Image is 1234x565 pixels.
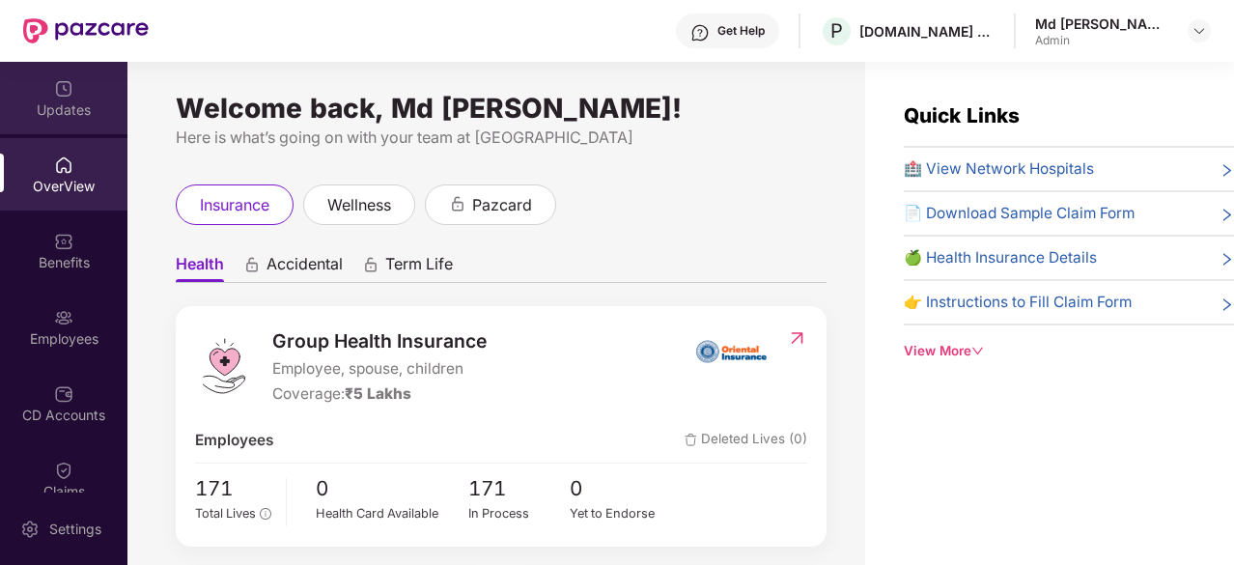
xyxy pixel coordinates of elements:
img: svg+xml;base64,PHN2ZyBpZD0iSGVscC0zMngzMiIgeG1sbnM9Imh0dHA6Ly93d3cudzMub3JnLzIwMDAvc3ZnIiB3aWR0aD... [690,23,710,42]
span: 📄 Download Sample Claim Form [904,202,1135,225]
img: svg+xml;base64,PHN2ZyBpZD0iQ0RfQWNjb3VudHMiIGRhdGEtbmFtZT0iQ0QgQWNjb3VudHMiIHhtbG5zPSJodHRwOi8vd3... [54,384,73,404]
span: P [830,19,843,42]
img: deleteIcon [685,434,697,446]
div: [DOMAIN_NAME] PRIVATE LIMITED [859,22,995,41]
span: Quick Links [904,103,1020,127]
span: Term Life [385,254,453,282]
span: Employee, spouse, children [272,357,487,381]
div: animation [362,256,379,273]
div: Coverage: [272,382,487,406]
div: Get Help [717,23,765,39]
div: Settings [43,520,107,539]
span: ₹5 Lakhs [345,384,411,403]
div: Md [PERSON_NAME] [1035,14,1170,33]
div: In Process [468,504,571,523]
span: Health [176,254,224,282]
img: svg+xml;base64,PHN2ZyBpZD0iVXBkYXRlZCIgeG1sbnM9Imh0dHA6Ly93d3cudzMub3JnLzIwMDAvc3ZnIiB3aWR0aD0iMj... [54,79,73,99]
span: 171 [468,473,571,505]
span: right [1220,295,1234,314]
img: insurerIcon [695,326,768,375]
span: Employees [195,429,273,452]
span: Total Lives [195,506,256,521]
span: 171 [195,473,271,505]
img: svg+xml;base64,PHN2ZyBpZD0iQmVuZWZpdHMiIHhtbG5zPSJodHRwOi8vd3d3LnczLm9yZy8yMDAwL3N2ZyIgd2lkdGg9Ij... [54,232,73,251]
img: svg+xml;base64,PHN2ZyBpZD0iQ2xhaW0iIHhtbG5zPSJodHRwOi8vd3d3LnczLm9yZy8yMDAwL3N2ZyIgd2lkdGg9IjIwIi... [54,461,73,480]
span: pazcard [472,193,532,217]
span: 🍏 Health Insurance Details [904,246,1097,269]
img: RedirectIcon [787,328,807,348]
span: 0 [570,473,672,505]
div: Yet to Endorse [570,504,672,523]
div: animation [243,256,261,273]
div: Health Card Available [316,504,468,523]
span: right [1220,206,1234,225]
img: logo [195,337,253,395]
div: Here is what’s going on with your team at [GEOGRAPHIC_DATA] [176,126,827,150]
span: right [1220,161,1234,181]
img: svg+xml;base64,PHN2ZyBpZD0iU2V0dGluZy0yMHgyMCIgeG1sbnM9Imh0dHA6Ly93d3cudzMub3JnLzIwMDAvc3ZnIiB3aW... [20,520,40,539]
div: View More [904,341,1234,361]
div: Admin [1035,33,1170,48]
img: New Pazcare Logo [23,18,149,43]
span: insurance [200,193,269,217]
span: 🏥 View Network Hospitals [904,157,1094,181]
div: animation [449,195,466,212]
img: svg+xml;base64,PHN2ZyBpZD0iSG9tZSIgeG1sbnM9Imh0dHA6Ly93d3cudzMub3JnLzIwMDAvc3ZnIiB3aWR0aD0iMjAiIG... [54,155,73,175]
span: Group Health Insurance [272,326,487,355]
span: Deleted Lives (0) [685,429,807,452]
span: right [1220,250,1234,269]
div: Welcome back, Md [PERSON_NAME]! [176,100,827,116]
img: svg+xml;base64,PHN2ZyBpZD0iRW1wbG95ZWVzIiB4bWxucz0iaHR0cDovL3d3dy53My5vcmcvMjAwMC9zdmciIHdpZHRoPS... [54,308,73,327]
span: down [971,345,984,357]
span: wellness [327,193,391,217]
span: info-circle [260,508,270,519]
span: Accidental [266,254,343,282]
img: svg+xml;base64,PHN2ZyBpZD0iRHJvcGRvd24tMzJ4MzIiIHhtbG5zPSJodHRwOi8vd3d3LnczLm9yZy8yMDAwL3N2ZyIgd2... [1192,23,1207,39]
span: 👉 Instructions to Fill Claim Form [904,291,1132,314]
span: 0 [316,473,468,505]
